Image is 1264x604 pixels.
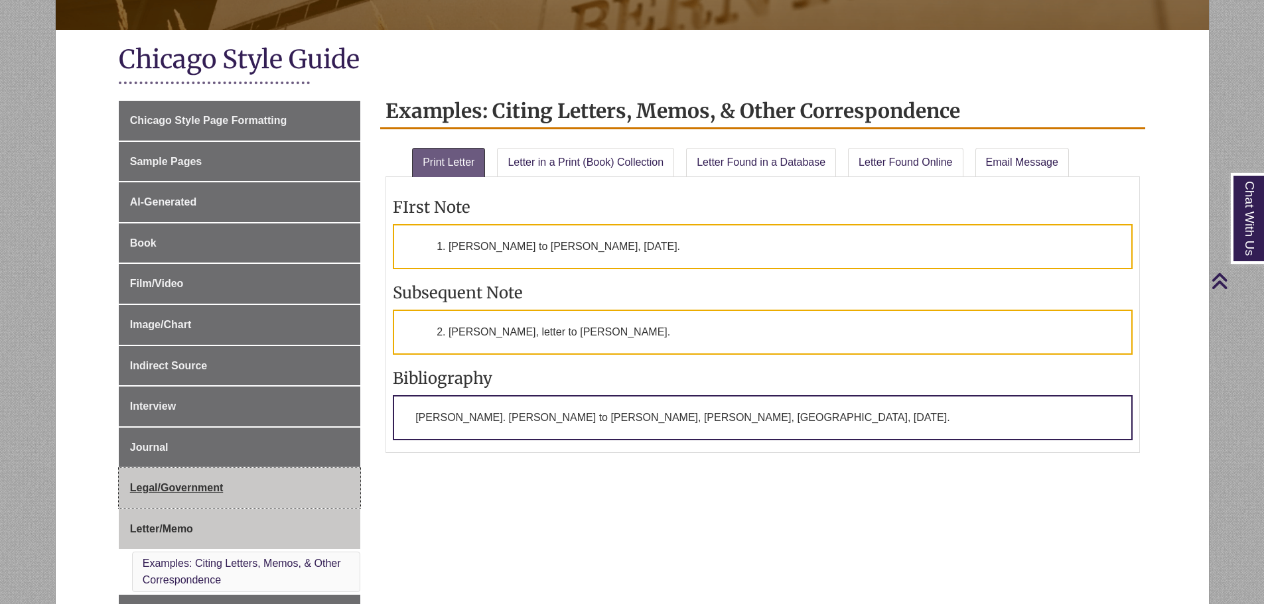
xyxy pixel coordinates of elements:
span: Book [130,237,157,249]
a: Book [119,223,360,263]
span: Letter/Memo [130,523,193,534]
a: Letter Found Online [848,148,963,177]
a: Letter Found in a Database [686,148,836,177]
p: [PERSON_NAME]. [PERSON_NAME] to [PERSON_NAME], [PERSON_NAME], [GEOGRAPHIC_DATA], [DATE]. [393,395,1133,440]
p: 1. [PERSON_NAME] to [PERSON_NAME], [DATE]. [393,224,1133,269]
span: Interview [130,400,176,412]
h2: Examples: Citing Letters, Memos, & Other Correspondence [380,94,1145,129]
a: Examples: Citing Letters, Memos, & Other Correspondence [143,558,341,586]
a: Film/Video [119,264,360,304]
a: Back to Top [1211,272,1261,290]
a: Sample Pages [119,142,360,182]
a: Letter in a Print (Book) Collection [497,148,674,177]
a: Indirect Source [119,346,360,386]
a: Print Letter [412,148,485,177]
span: Sample Pages [130,156,202,167]
a: Chicago Style Page Formatting [119,101,360,141]
h1: Chicago Style Guide [119,43,1146,78]
span: Image/Chart [130,319,191,330]
h3: Bibliography [393,368,1133,389]
a: Interview [119,387,360,426]
span: Journal [130,442,169,453]
span: Chicago Style Page Formatting [130,115,287,126]
a: Letter/Memo [119,509,360,549]
a: Journal [119,428,360,467]
span: Indirect Source [130,360,207,371]
h3: Subsequent Note [393,282,1133,303]
a: Email Message [975,148,1069,177]
span: AI-Generated [130,196,196,208]
h3: FIrst Note [393,197,1133,217]
p: 2. [PERSON_NAME], letter to [PERSON_NAME]. [393,310,1133,355]
span: Legal/Government [130,482,223,493]
a: AI-Generated [119,182,360,222]
span: Film/Video [130,278,184,289]
a: Image/Chart [119,305,360,345]
a: Legal/Government [119,468,360,508]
